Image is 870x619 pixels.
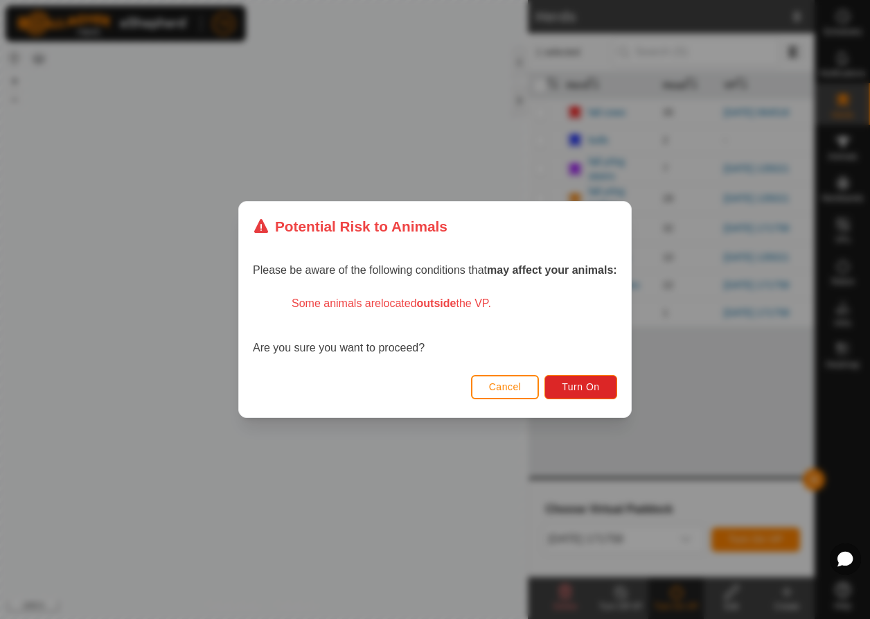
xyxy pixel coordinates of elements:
div: Are you sure you want to proceed? [253,295,617,356]
strong: outside [417,297,456,309]
button: Cancel [471,375,540,399]
button: Turn On [545,375,617,399]
div: Potential Risk to Animals [253,216,447,237]
span: Turn On [562,381,600,392]
div: Some animals are [269,295,617,312]
strong: may affect your animals: [487,264,617,276]
span: located the VP. [381,297,491,309]
span: Please be aware of the following conditions that [253,264,617,276]
span: Cancel [489,381,522,392]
